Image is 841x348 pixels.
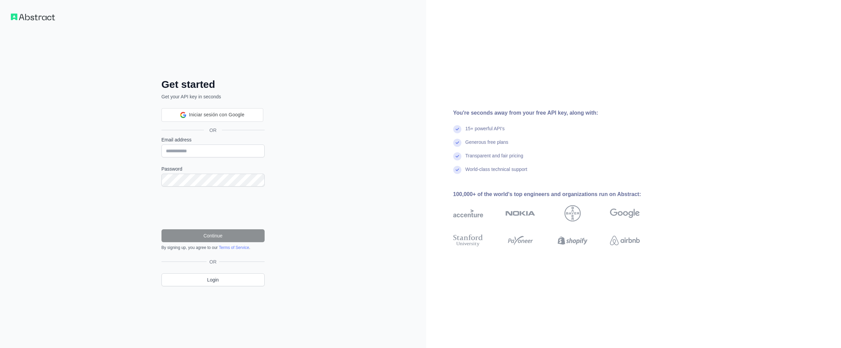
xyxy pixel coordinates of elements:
iframe: reCAPTCHA [161,195,265,221]
h2: Get started [161,78,265,91]
span: Iniciar sesión con Google [189,111,244,118]
img: google [610,205,640,221]
img: nokia [505,205,535,221]
img: stanford university [453,233,483,248]
img: check mark [453,166,461,174]
div: By signing up, you agree to our . [161,245,265,250]
label: Password [161,166,265,172]
a: Login [161,273,265,286]
div: 100,000+ of the world's top engineers and organizations run on Abstract: [453,190,662,198]
img: bayer [565,205,581,221]
div: World-class technical support [465,166,528,179]
div: 15+ powerful API's [465,125,505,139]
img: Workflow [11,14,55,20]
span: OR [207,258,219,265]
img: payoneer [505,233,535,248]
img: shopify [558,233,588,248]
img: check mark [453,152,461,160]
label: Email address [161,136,265,143]
div: Transparent and fair pricing [465,152,523,166]
div: You're seconds away from your free API key, along with: [453,109,662,117]
img: check mark [453,125,461,133]
span: OR [204,127,222,134]
button: Continue [161,229,265,242]
div: Generous free plans [465,139,509,152]
img: accenture [453,205,483,221]
div: Iniciar sesión con Google [161,108,263,122]
img: airbnb [610,233,640,248]
p: Get your API key in seconds [161,93,265,100]
img: check mark [453,139,461,147]
a: Terms of Service [219,245,249,250]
